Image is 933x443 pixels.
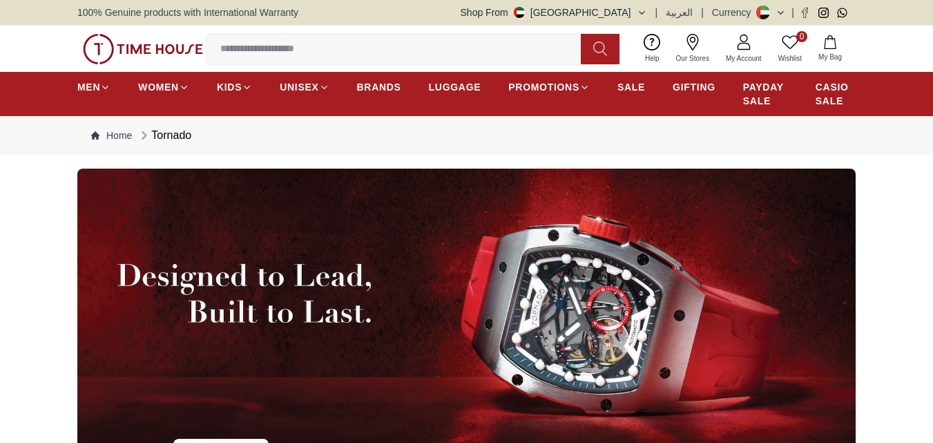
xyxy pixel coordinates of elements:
[508,80,579,94] span: PROMOTIONS
[666,6,693,19] button: العربية
[217,80,242,94] span: KIDS
[818,8,829,18] a: Instagram
[655,6,658,19] span: |
[137,127,191,144] div: Tornado
[461,6,647,19] button: Shop From[GEOGRAPHIC_DATA]
[217,75,252,100] a: KIDS
[743,80,788,108] span: PAYDAY SALE
[77,75,110,100] a: MEN
[91,129,132,142] a: Home
[671,53,715,64] span: Our Stores
[280,80,318,94] span: UNISEX
[280,75,329,100] a: UNISEX
[639,53,665,64] span: Help
[668,31,718,66] a: Our Stores
[357,80,401,94] span: BRANDS
[77,6,298,19] span: 100% Genuine products with International Warranty
[712,6,757,19] div: Currency
[796,31,807,42] span: 0
[816,80,856,108] span: CASIO SALE
[673,80,715,94] span: GIFTING
[813,52,847,62] span: My Bag
[508,75,590,100] a: PROMOTIONS
[791,6,794,19] span: |
[429,80,481,94] span: LUGGAGE
[770,31,810,66] a: 0Wishlist
[83,34,203,64] img: ...
[837,8,847,18] a: Whatsapp
[77,80,100,94] span: MEN
[514,7,525,18] img: United Arab Emirates
[673,75,715,100] a: GIFTING
[77,116,856,155] nav: Breadcrumb
[743,75,788,113] a: PAYDAY SALE
[138,75,189,100] a: WOMEN
[138,80,179,94] span: WOMEN
[617,75,645,100] a: SALE
[357,75,401,100] a: BRANDS
[773,53,807,64] span: Wishlist
[637,31,668,66] a: Help
[701,6,704,19] span: |
[720,53,767,64] span: My Account
[617,80,645,94] span: SALE
[800,8,810,18] a: Facebook
[816,75,856,113] a: CASIO SALE
[429,75,481,100] a: LUGGAGE
[810,32,850,65] button: My Bag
